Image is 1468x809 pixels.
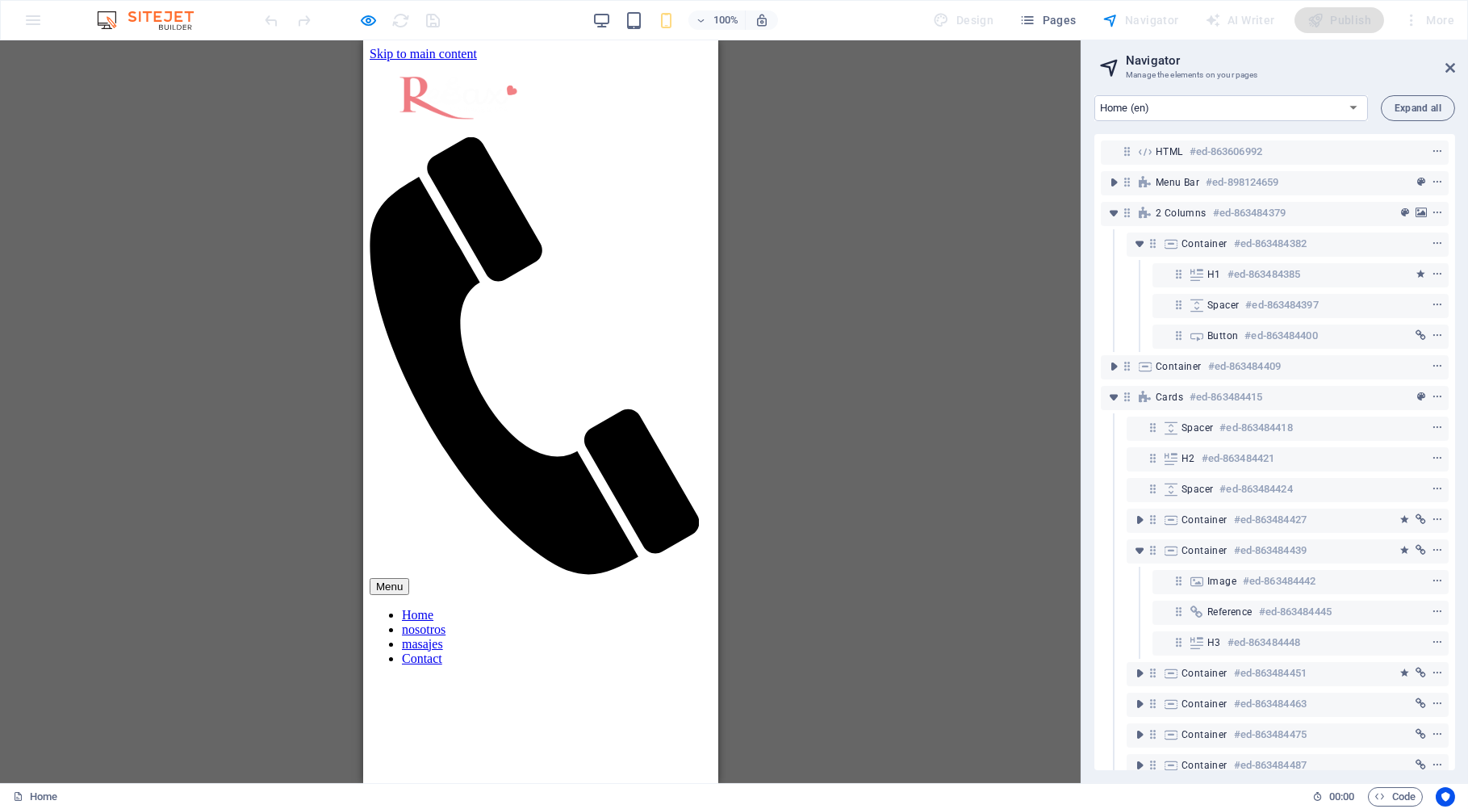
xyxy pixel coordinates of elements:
[1429,234,1445,254] button: context-menu
[1429,664,1445,683] button: context-menu
[6,523,336,537] a: Call
[1219,418,1292,438] h6: #ed-863484418
[1429,694,1445,714] button: context-menu
[1429,388,1445,407] button: context-menu
[1234,510,1307,530] h6: #ed-863484427
[6,6,114,20] a: Skip to main content
[1397,203,1413,223] button: preset
[1436,787,1455,807] button: Usercentrics
[1156,145,1183,158] span: HTML
[1429,449,1445,468] button: context-menu
[1190,388,1262,407] h6: #ed-863484415
[1182,544,1228,557] span: Container
[1202,449,1274,468] h6: #ed-863484421
[1429,296,1445,315] button: context-menu
[1413,265,1429,284] button: animation
[1413,388,1429,407] button: preset
[713,10,738,30] h6: 100%
[1429,265,1445,284] button: context-menu
[1429,418,1445,438] button: context-menu
[1207,299,1239,312] span: Spacer
[1104,173,1123,192] button: toggle-expand
[1429,756,1445,775] button: context-menu
[1397,510,1413,530] button: animation
[1019,12,1076,28] span: Pages
[1429,480,1445,499] button: context-menu
[1234,756,1307,775] h6: #ed-863484487
[1207,636,1221,649] span: H3
[1126,68,1423,82] h3: Manage the elements on your pages
[1234,234,1307,254] h6: #ed-863484382
[1182,513,1228,526] span: Container
[39,582,82,596] a: nosotros
[1395,103,1441,113] span: Expand all
[688,10,746,30] button: 100%
[1413,510,1429,530] button: link
[1206,173,1278,192] h6: #ed-898124659
[1312,787,1355,807] h6: Session time
[1413,203,1429,223] button: background
[1208,357,1281,376] h6: #ed-863484409
[1182,237,1228,250] span: Container
[1429,142,1445,161] button: context-menu
[755,13,769,27] i: On resize automatically adjust zoom level to fit chosen device.
[1243,572,1315,591] h6: #ed-863484442
[1130,510,1149,530] button: toggle-expand
[1156,391,1183,404] span: Cards
[93,10,214,30] img: Editor Logo
[1126,53,1455,68] h2: Navigator
[1429,541,1445,560] button: context-menu
[1429,173,1445,192] button: context-menu
[1013,7,1082,33] button: Pages
[1413,541,1429,560] button: link
[1397,664,1413,683] button: animation
[1429,510,1445,530] button: context-menu
[1156,176,1199,189] span: Menu Bar
[1234,725,1307,744] h6: #ed-863484475
[1104,357,1123,376] button: toggle-expand
[1182,759,1228,772] span: Container
[1213,203,1286,223] h6: #ed-863484379
[1413,694,1429,714] button: link
[1413,173,1429,192] button: preset
[1190,142,1262,161] h6: #ed-863606992
[1259,602,1332,622] h6: #ed-863484445
[1244,326,1317,346] h6: #ed-863484400
[1207,606,1253,618] span: Reference
[1368,787,1423,807] button: Code
[1219,480,1292,499] h6: #ed-863484424
[1234,541,1307,560] h6: #ed-863484439
[1397,541,1413,560] button: animation
[1429,357,1445,376] button: context-menu
[1156,360,1202,373] span: Container
[1234,664,1307,683] h6: #ed-863484451
[1130,234,1149,254] button: toggle-expand
[1381,95,1455,121] button: Expand all
[1329,787,1354,807] span: 00 00
[6,538,46,555] button: Menu
[1130,756,1149,775] button: toggle-expand
[1228,633,1300,652] h6: #ed-863484448
[1130,664,1149,683] button: toggle-expand
[1413,326,1429,346] button: link
[1182,452,1195,465] span: H2
[1130,541,1149,560] button: toggle-expand
[1429,633,1445,652] button: context-menu
[1413,725,1429,744] button: link
[1182,667,1228,680] span: Container
[1182,421,1213,434] span: Spacer
[39,597,80,610] a: masajes
[1182,698,1228,710] span: Container
[13,787,57,807] a: Click to cancel selection. Double-click to open Pages
[1104,388,1123,407] button: toggle-expand
[1234,694,1307,714] h6: #ed-863484463
[1207,268,1221,281] span: H1
[1340,790,1343,803] span: :
[1182,728,1228,741] span: Container
[1429,602,1445,622] button: context-menu
[1429,326,1445,346] button: context-menu
[1413,756,1429,775] button: link
[1156,207,1207,220] span: 2 columns
[1228,265,1300,284] h6: #ed-863484385
[1130,694,1149,714] button: toggle-expand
